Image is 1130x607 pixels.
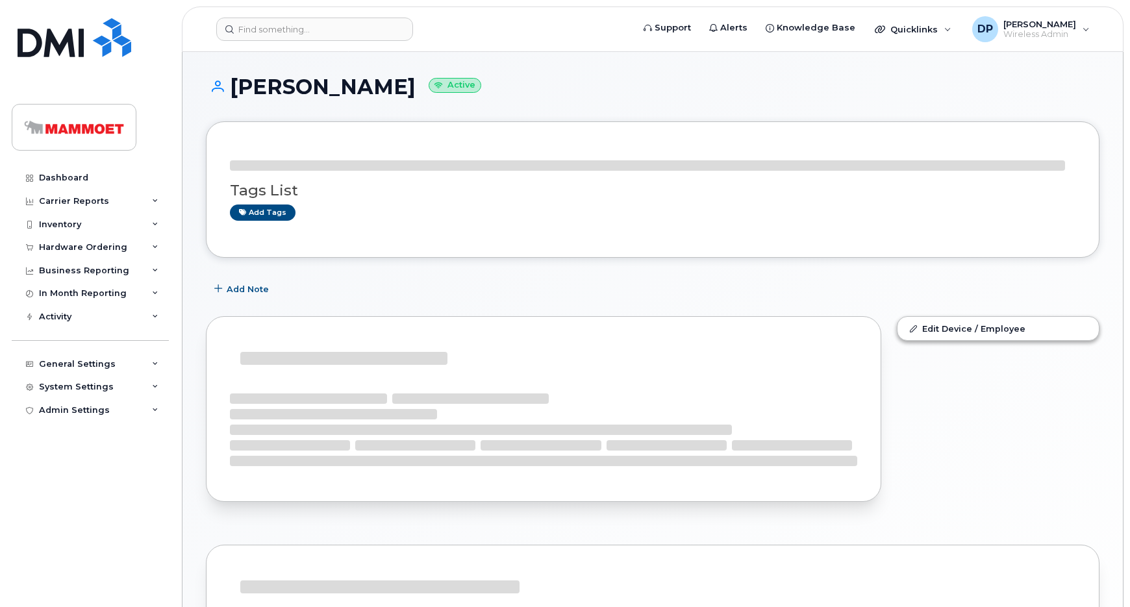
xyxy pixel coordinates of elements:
[206,277,280,301] button: Add Note
[230,182,1075,199] h3: Tags List
[206,75,1099,98] h1: [PERSON_NAME]
[230,204,295,221] a: Add tags
[429,78,481,93] small: Active
[898,317,1099,340] a: Edit Device / Employee
[227,283,269,295] span: Add Note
